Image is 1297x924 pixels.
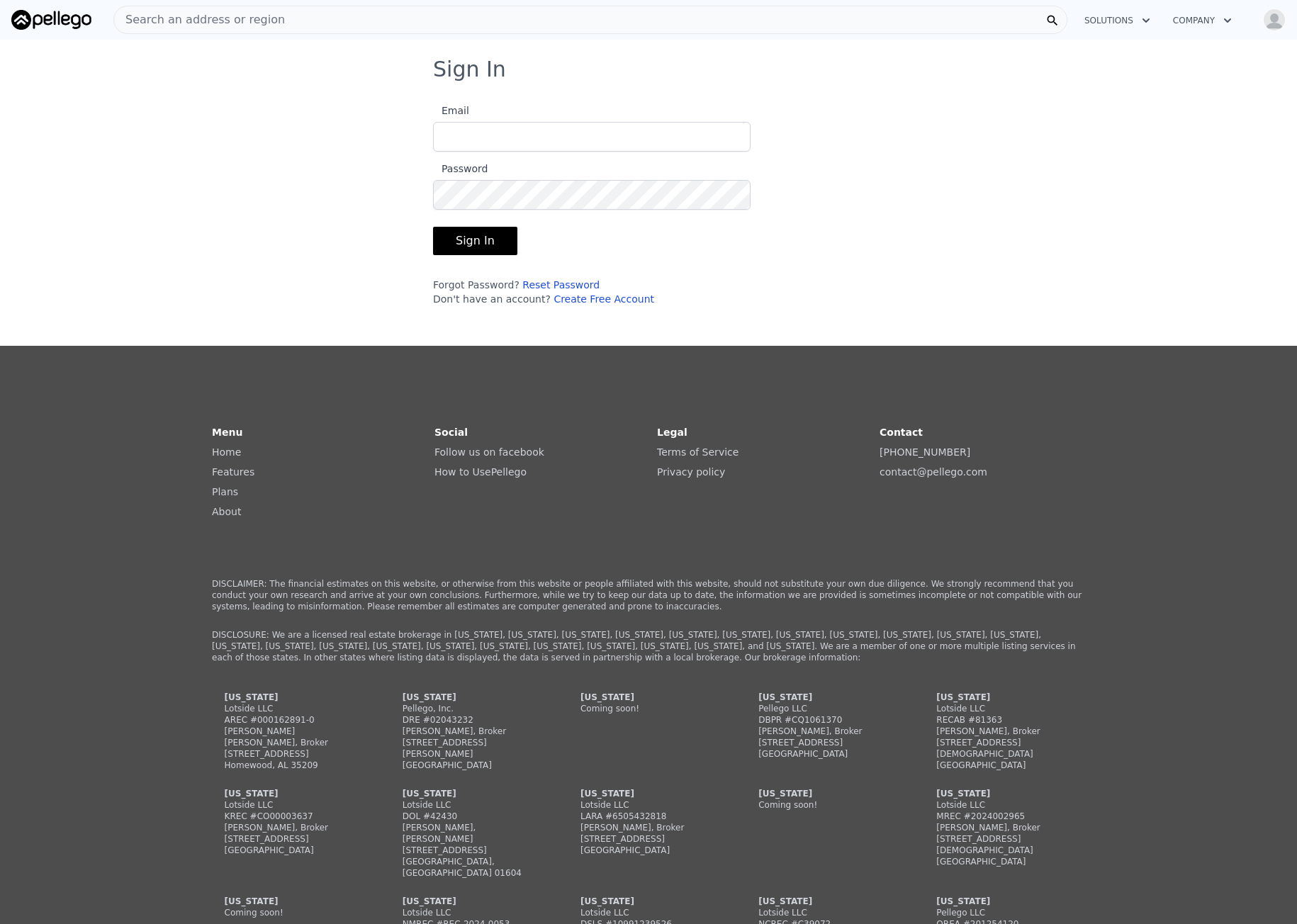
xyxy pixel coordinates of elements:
[880,446,970,458] a: [PHONE_NUMBER]
[936,692,1072,703] div: [US_STATE]
[657,446,739,458] a: Terms of Service
[936,703,1072,714] div: Lotside LLC
[580,822,717,833] div: [PERSON_NAME], Broker
[212,486,238,497] a: Plans
[758,788,894,799] div: [US_STATE]
[936,833,1072,856] div: [STREET_ADDRESS][DEMOGRAPHIC_DATA]
[114,11,285,28] span: Search an address or region
[1263,9,1286,31] img: avatar
[522,279,600,291] a: Reset Password
[580,845,717,856] div: [GEOGRAPHIC_DATA]
[434,427,468,438] strong: Social
[212,446,241,458] a: Home
[580,907,717,918] div: Lotside LLC
[580,703,717,714] div: Coming soon!
[403,703,539,714] div: Pellego, Inc.
[225,896,361,907] div: [US_STATE]
[11,10,91,30] img: Pellego
[225,703,361,714] div: Lotside LLC
[657,427,687,438] strong: Legal
[1073,8,1162,33] button: Solutions
[880,466,987,478] a: contact@pellego.com
[758,748,894,760] div: [GEOGRAPHIC_DATA]
[225,845,361,856] div: [GEOGRAPHIC_DATA]
[936,714,1072,726] div: RECAB #81363
[580,811,717,822] div: LARA #6505432818
[936,799,1072,811] div: Lotside LLC
[225,714,361,726] div: AREC #000162891-0
[403,692,539,703] div: [US_STATE]
[433,227,517,255] button: Sign In
[212,629,1085,663] p: DISCLOSURE: We are a licensed real estate brokerage in [US_STATE], [US_STATE], [US_STATE], [US_ST...
[403,907,539,918] div: Lotside LLC
[758,896,894,907] div: [US_STATE]
[1162,8,1243,33] button: Company
[403,726,539,737] div: [PERSON_NAME], Broker
[403,811,539,822] div: DOL #42430
[225,692,361,703] div: [US_STATE]
[433,57,864,82] h3: Sign In
[580,799,717,811] div: Lotside LLC
[212,427,242,438] strong: Menu
[758,692,894,703] div: [US_STATE]
[758,737,894,748] div: [STREET_ADDRESS]
[758,799,894,811] div: Coming soon!
[758,703,894,714] div: Pellego LLC
[434,446,544,458] a: Follow us on facebook
[225,822,361,833] div: [PERSON_NAME], Broker
[433,122,751,152] input: Email
[403,799,539,811] div: Lotside LLC
[936,760,1072,771] div: [GEOGRAPHIC_DATA]
[403,737,539,760] div: [STREET_ADDRESS][PERSON_NAME]
[580,833,717,845] div: [STREET_ADDRESS]
[225,760,361,771] div: Homewood, AL 35209
[936,788,1072,799] div: [US_STATE]
[225,799,361,811] div: Lotside LLC
[657,466,725,478] a: Privacy policy
[212,506,241,517] a: About
[580,692,717,703] div: [US_STATE]
[403,845,539,856] div: [STREET_ADDRESS]
[936,907,1072,918] div: Pellego LLC
[936,896,1072,907] div: [US_STATE]
[936,737,1072,760] div: [STREET_ADDRESS][DEMOGRAPHIC_DATA]
[212,578,1085,612] p: DISCLAIMER: The financial estimates on this website, or otherwise from this website or people aff...
[936,726,1072,737] div: [PERSON_NAME], Broker
[434,466,527,478] a: How to UsePellego
[225,833,361,845] div: [STREET_ADDRESS]
[403,896,539,907] div: [US_STATE]
[433,105,469,116] span: Email
[433,278,751,306] div: Forgot Password? Don't have an account?
[758,907,894,918] div: Lotside LLC
[936,856,1072,867] div: [GEOGRAPHIC_DATA]
[758,726,894,737] div: [PERSON_NAME], Broker
[936,811,1072,822] div: MREC #2024002965
[880,427,923,438] strong: Contact
[225,726,361,748] div: [PERSON_NAME] [PERSON_NAME], Broker
[225,811,361,822] div: KREC #CO00003637
[212,466,254,478] a: Features
[225,907,361,918] div: Coming soon!
[403,714,539,726] div: DRE #02043232
[403,856,539,879] div: [GEOGRAPHIC_DATA], [GEOGRAPHIC_DATA] 01604
[225,748,361,760] div: [STREET_ADDRESS]
[433,180,751,210] input: Password
[580,788,717,799] div: [US_STATE]
[225,788,361,799] div: [US_STATE]
[580,896,717,907] div: [US_STATE]
[554,293,654,305] a: Create Free Account
[403,822,539,845] div: [PERSON_NAME], [PERSON_NAME]
[936,822,1072,833] div: [PERSON_NAME], Broker
[758,714,894,726] div: DBPR #CQ1061370
[433,163,488,174] span: Password
[403,760,539,771] div: [GEOGRAPHIC_DATA]
[403,788,539,799] div: [US_STATE]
